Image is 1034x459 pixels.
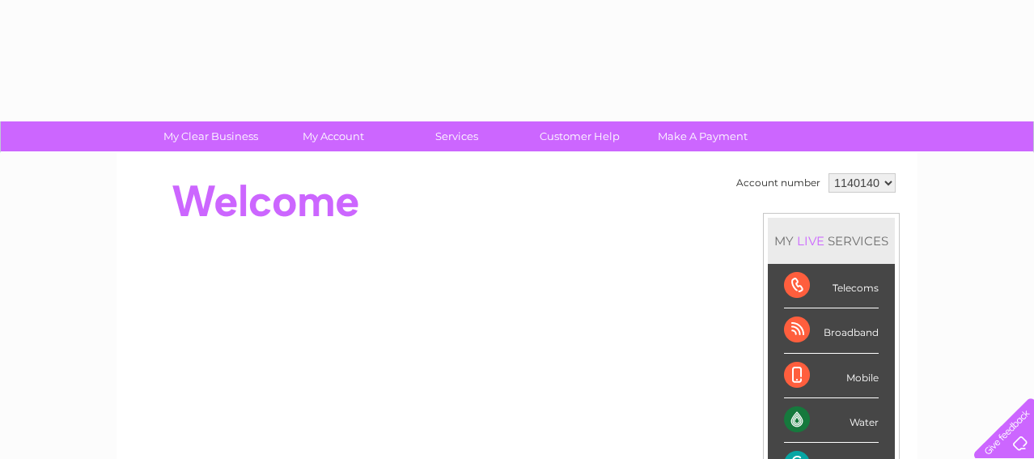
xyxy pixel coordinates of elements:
[636,121,769,151] a: Make A Payment
[390,121,523,151] a: Services
[784,308,879,353] div: Broadband
[144,121,278,151] a: My Clear Business
[784,264,879,308] div: Telecoms
[267,121,400,151] a: My Account
[794,233,828,249] div: LIVE
[513,121,646,151] a: Customer Help
[732,169,824,197] td: Account number
[784,398,879,443] div: Water
[768,218,895,264] div: MY SERVICES
[784,354,879,398] div: Mobile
